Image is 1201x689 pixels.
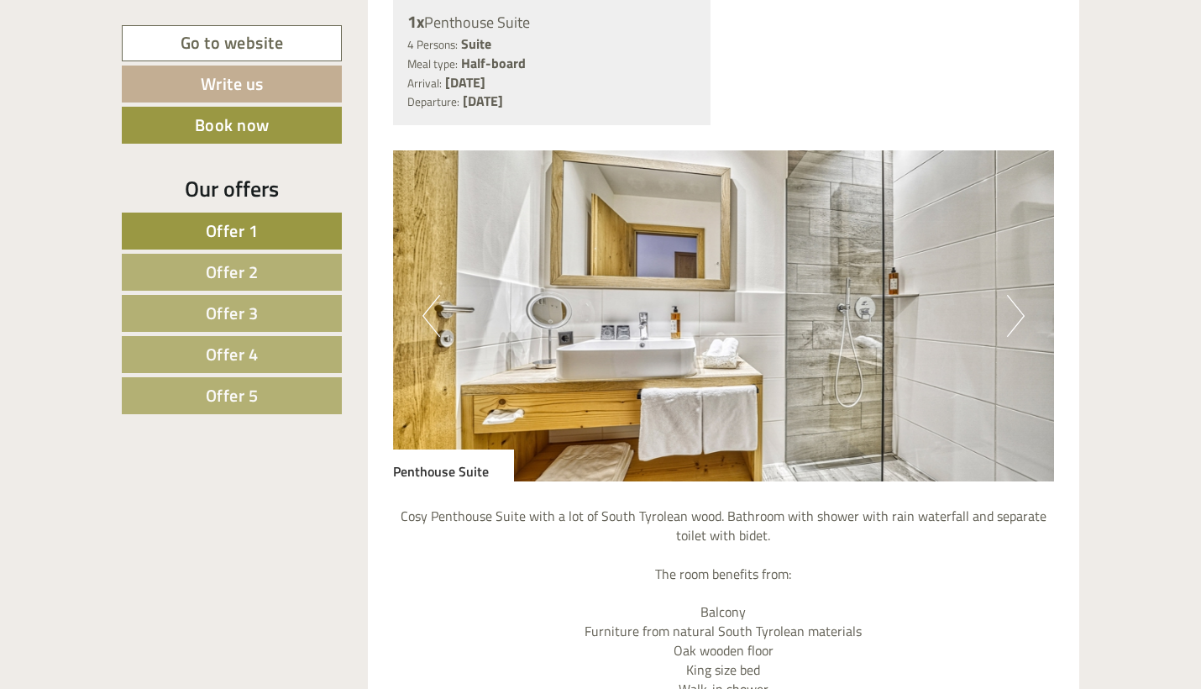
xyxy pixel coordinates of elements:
span: Offer 3 [206,300,259,326]
div: Our offers [122,173,342,204]
b: Half-board [461,53,526,73]
a: Book now [122,107,342,144]
a: Go to website [122,25,342,61]
small: Arrival: [407,75,442,92]
span: Offer 2 [206,259,259,285]
small: Meal type: [407,55,458,72]
b: 1x [407,8,424,34]
small: 4 Persons: [407,36,458,53]
button: Previous [422,295,440,337]
button: Next [1007,295,1025,337]
small: Departure: [407,93,459,110]
b: [DATE] [445,72,485,92]
span: Offer 1 [206,218,259,244]
span: Offer 4 [206,341,259,367]
span: Offer 5 [206,382,259,408]
b: [DATE] [463,91,503,111]
a: Write us [122,66,342,103]
b: Suite [461,34,491,54]
div: Penthouse Suite [407,10,697,34]
img: image [393,150,1055,481]
div: Penthouse Suite [393,450,514,481]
